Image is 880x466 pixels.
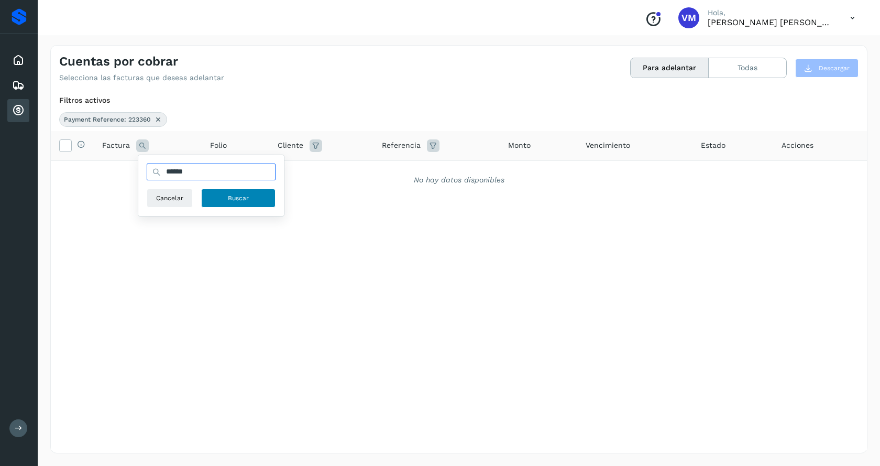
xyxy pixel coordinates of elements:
span: Payment Reference: 223360 [64,115,151,124]
span: Monto [508,140,531,151]
div: Payment Reference: 223360 [59,112,167,127]
div: Inicio [7,49,29,72]
span: Cliente [278,140,303,151]
span: Estado [701,140,725,151]
button: Todas [709,58,786,78]
p: Víctor Manuel Hernández Moreno [708,17,833,27]
span: Vencimiento [586,140,630,151]
h4: Cuentas por cobrar [59,54,178,69]
button: Descargar [795,59,859,78]
div: Cuentas por cobrar [7,99,29,122]
span: Acciones [782,140,813,151]
p: Selecciona las facturas que deseas adelantar [59,73,224,82]
p: Hola, [708,8,833,17]
div: Embarques [7,74,29,97]
span: Referencia [382,140,421,151]
span: Factura [102,140,130,151]
span: Folio [210,140,227,151]
button: Para adelantar [631,58,709,78]
span: Descargar [819,63,850,73]
div: No hay datos disponibles [64,175,853,186]
div: Filtros activos [59,95,859,106]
